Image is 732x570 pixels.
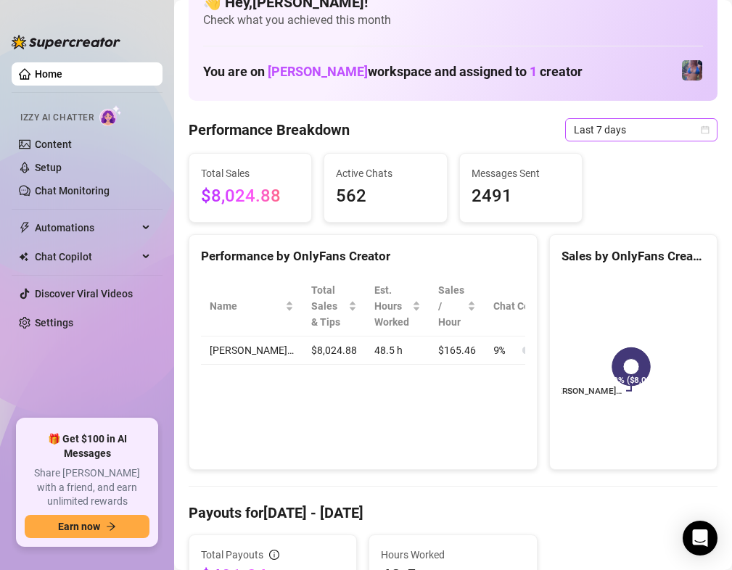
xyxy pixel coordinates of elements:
h4: Performance Breakdown [189,120,350,140]
span: arrow-right [106,521,116,532]
td: $8,024.88 [303,336,366,365]
span: info-circle [269,550,279,560]
td: [PERSON_NAME]… [201,336,303,365]
span: Izzy AI Chatter [20,111,94,125]
span: Name [210,298,282,314]
span: 1 [530,64,537,79]
img: Jaylie [682,60,702,80]
span: Hours Worked [381,547,525,563]
td: 48.5 h [366,336,429,365]
span: 9 % [493,342,517,358]
span: 2491 [472,183,570,210]
span: 🎁 Get $100 in AI Messages [25,432,149,460]
h4: Payouts for [DATE] - [DATE] [189,503,717,523]
div: Performance by OnlyFans Creator [201,247,525,266]
img: Chat Copilot [19,252,28,262]
span: calendar [701,125,710,134]
th: Name [201,276,303,336]
span: 562 [336,183,435,210]
span: Check what you achieved this month [203,12,703,28]
button: Earn nowarrow-right [25,515,149,538]
span: thunderbolt [19,222,30,234]
th: Chat Conversion [485,276,607,336]
span: Last 7 days [574,119,709,141]
a: Setup [35,162,62,173]
span: Total Sales & Tips [311,282,345,330]
img: logo-BBDzfeDw.svg [12,35,120,49]
a: Discover Viral Videos [35,288,133,300]
img: AI Chatter [99,105,122,126]
a: Chat Monitoring [35,185,110,197]
span: Chat Copilot [35,245,138,268]
span: $8,024.88 [201,183,300,210]
span: Messages Sent [472,165,570,181]
span: [PERSON_NAME] [268,64,368,79]
h1: You are on workspace and assigned to creator [203,64,583,80]
span: Earn now [58,521,100,532]
span: Automations [35,216,138,239]
div: Est. Hours Worked [374,282,409,330]
a: Home [35,68,62,80]
span: Active Chats [336,165,435,181]
th: Sales / Hour [429,276,485,336]
span: Sales / Hour [438,282,464,330]
span: Chat Conversion [493,298,587,314]
span: Total Payouts [201,547,263,563]
a: Content [35,139,72,150]
span: Total Sales [201,165,300,181]
span: Share [PERSON_NAME] with a friend, and earn unlimited rewards [25,466,149,509]
div: Sales by OnlyFans Creator [562,247,705,266]
div: Open Intercom Messenger [683,521,717,555]
a: Settings [35,317,73,329]
text: [PERSON_NAME]… [549,387,622,397]
th: Total Sales & Tips [303,276,366,336]
td: $165.46 [429,336,485,365]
